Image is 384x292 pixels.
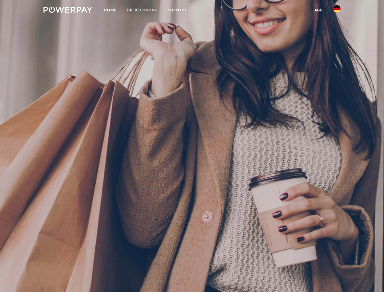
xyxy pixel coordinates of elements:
[163,5,192,16] a: SUPPORT
[43,7,92,13] img: logo-powerpay-white.svg
[309,5,328,16] a: agb
[99,5,122,16] a: Home
[333,5,341,12] img: de
[122,5,163,16] a: DIE RECHNUNG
